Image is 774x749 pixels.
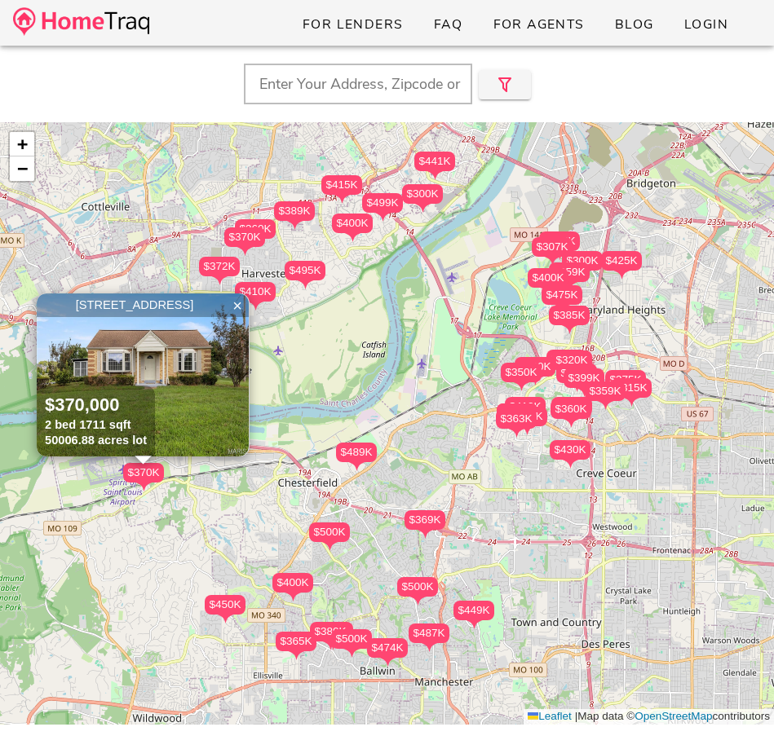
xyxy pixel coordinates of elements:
[247,302,264,311] img: triPin.png
[556,363,597,383] div: $435K
[285,261,325,280] div: $495K
[564,368,604,388] div: $399K
[348,462,365,471] img: triPin.png
[524,709,774,725] div: Map data © contributors
[528,268,568,297] div: $400K
[546,350,587,378] div: $319K
[272,573,313,593] div: $400K
[501,363,542,391] div: $350K
[297,280,314,289] img: triPin.png
[544,257,561,266] img: triPin.png
[549,306,590,334] div: $385K
[225,293,250,318] a: Close popup
[199,257,240,276] div: $372K
[497,403,537,432] div: $450K
[515,357,555,377] div: $400K
[17,158,28,178] span: −
[285,593,302,601] img: triPin.png
[551,350,592,370] div: $320K
[205,595,245,623] div: $450K
[331,629,372,649] div: $500K
[123,463,164,482] div: $370K
[402,184,443,204] div: $300K
[224,227,265,256] div: $370K
[605,370,646,390] div: $375K
[405,510,445,539] div: $369K
[564,368,604,397] div: $399K
[550,440,590,469] div: $430K
[563,419,580,428] img: triPin.png
[405,510,445,530] div: $369K
[45,417,147,433] div: 2 bed 1711 sqft
[550,440,590,460] div: $430K
[397,577,438,597] div: $500K
[683,15,728,33] span: Login
[546,350,587,369] div: $319K
[576,388,593,397] img: triPin.png
[362,193,403,213] div: $499K
[10,132,34,156] a: Zoom in
[289,10,417,39] a: For Lenders
[332,214,373,233] div: $400K
[414,152,455,171] div: $441K
[528,268,568,288] div: $400K
[235,282,276,311] div: $410K
[344,233,361,242] img: triPin.png
[506,407,547,426] div: $475K
[513,382,530,391] img: triPin.png
[532,237,573,266] div: $307K
[539,231,580,260] div: $325K
[466,620,483,629] img: triPin.png
[496,409,537,438] div: $363K
[492,15,584,33] span: For Agents
[237,247,254,256] img: triPin.png
[585,381,626,410] div: $359K
[235,219,276,239] div: $360K
[551,350,592,379] div: $320K
[374,213,391,222] img: triPin.png
[501,363,542,382] div: $350K
[336,443,377,471] div: $489K
[551,397,592,416] div: $370K
[135,482,153,491] img: triPin.png
[532,237,573,257] div: $307K
[286,221,303,230] img: triPin.png
[310,622,351,641] div: $380K
[224,227,265,247] div: $370K
[205,595,245,615] div: $450K
[10,156,34,181] a: Zoom out
[515,357,555,386] div: $400K
[542,285,582,305] div: $475K
[409,623,449,643] div: $487K
[611,378,652,398] div: $315K
[496,409,537,429] div: $363K
[542,285,582,314] div: $475K
[288,651,305,660] img: triPin.png
[614,15,654,33] span: Blog
[321,542,338,551] img: triPin.png
[409,597,427,606] img: triPin.png
[211,276,228,285] img: triPin.png
[623,398,640,407] img: triPin.png
[562,251,603,280] div: $300K
[272,573,313,601] div: $400K
[199,257,240,285] div: $372K
[332,214,373,242] div: $400K
[692,671,774,749] iframe: Chat Widget
[421,643,438,652] img: triPin.png
[549,262,590,291] div: $359K
[561,325,578,334] img: triPin.png
[420,10,476,39] a: FAQ
[45,433,147,448] div: 50006.88 acres lot
[367,638,408,658] div: $474K
[635,710,712,722] a: OpenStreetMap
[505,397,546,416] div: $410K
[321,175,362,195] div: $415K
[414,204,431,213] img: triPin.png
[670,10,741,39] a: Login
[276,632,316,660] div: $365K
[453,601,494,629] div: $449K
[613,271,630,280] img: triPin.png
[274,201,315,230] div: $389K
[551,397,592,425] div: $370K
